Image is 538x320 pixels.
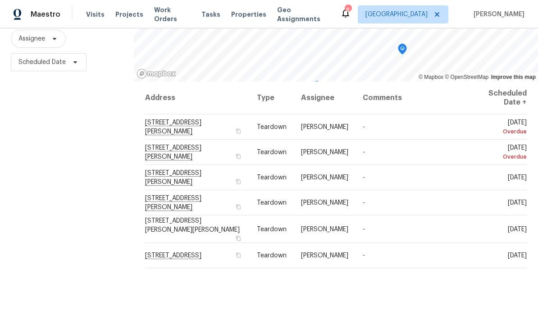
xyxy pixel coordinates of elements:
span: [PERSON_NAME] [301,252,348,259]
span: - [363,252,365,259]
th: Address [145,82,250,114]
span: Teardown [257,149,287,155]
span: [PERSON_NAME] [301,124,348,130]
span: - [363,174,365,181]
th: Type [250,82,294,114]
span: Tasks [201,11,220,18]
span: Properties [231,10,266,19]
span: Geo Assignments [277,5,329,23]
button: Copy Address [234,178,242,186]
a: Mapbox [419,74,443,80]
span: [PERSON_NAME] [301,226,348,232]
th: Comments [356,82,470,114]
span: [STREET_ADDRESS][PERSON_NAME][PERSON_NAME] [145,217,240,233]
div: Map marker [312,81,321,95]
button: Copy Address [234,234,242,242]
span: [PERSON_NAME] [301,200,348,206]
button: Copy Address [234,251,242,259]
span: [DATE] [508,174,527,181]
span: [PERSON_NAME] [301,174,348,181]
span: Teardown [257,200,287,206]
a: Mapbox homepage [137,69,176,79]
span: Teardown [257,252,287,259]
div: Overdue [478,152,527,161]
span: [DATE] [478,119,527,136]
span: Teardown [257,226,287,232]
span: Assignee [18,34,45,43]
span: - [363,200,365,206]
span: Teardown [257,124,287,130]
span: [DATE] [508,252,527,259]
span: - [363,149,365,155]
a: OpenStreetMap [445,74,488,80]
span: [DATE] [508,226,527,232]
th: Assignee [294,82,356,114]
span: Scheduled Date [18,58,66,67]
div: Overdue [478,127,527,136]
span: [GEOGRAPHIC_DATA] [365,10,428,19]
span: Work Orders [154,5,191,23]
button: Copy Address [234,127,242,135]
a: Improve this map [491,74,536,80]
span: Visits [86,10,105,19]
span: Teardown [257,174,287,181]
button: Copy Address [234,152,242,160]
span: - [363,124,365,130]
span: Maestro [31,10,60,19]
span: [DATE] [508,200,527,206]
span: [PERSON_NAME] [470,10,524,19]
span: [PERSON_NAME] [301,149,348,155]
button: Copy Address [234,203,242,211]
th: Scheduled Date ↑ [470,82,527,114]
span: [DATE] [478,145,527,161]
span: Projects [115,10,143,19]
div: 8 [345,5,351,14]
div: Map marker [398,44,407,58]
span: - [363,226,365,232]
